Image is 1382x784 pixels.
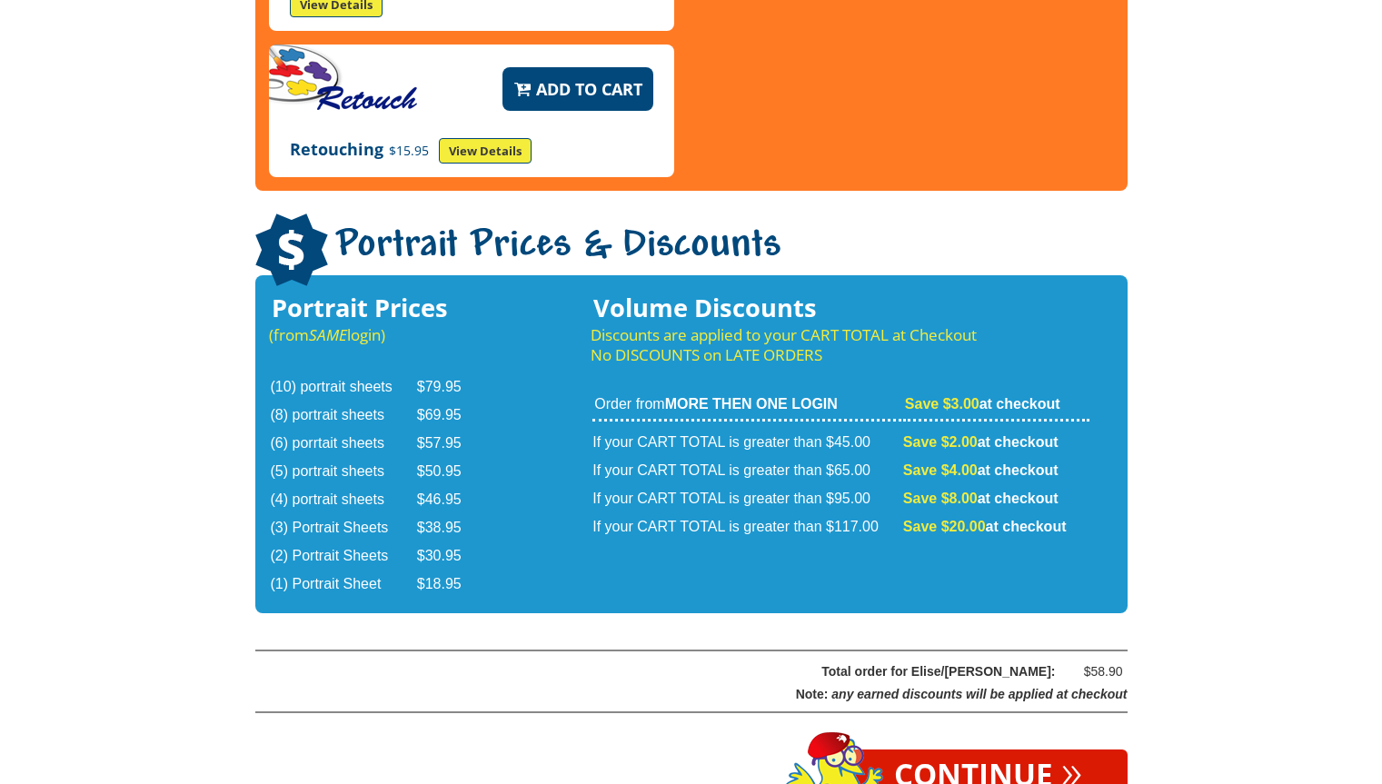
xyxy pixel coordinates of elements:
[1069,660,1123,683] div: $58.90
[417,459,484,485] td: $50.95
[417,402,484,429] td: $69.95
[309,324,347,345] em: SAME
[271,543,415,570] td: (2) Portrait Sheets
[417,515,484,541] td: $38.95
[417,431,484,457] td: $57.95
[269,325,486,345] p: (from login)
[903,434,1059,450] strong: at checkout
[255,213,1128,289] h1: Portrait Prices & Discounts
[271,487,415,513] td: (4) portrait sheets
[665,396,838,412] strong: MORE THEN ONE LOGIN
[502,67,653,111] button: Add to Cart
[796,687,829,701] span: Note:
[271,515,415,541] td: (3) Portrait Sheets
[271,374,415,401] td: (10) portrait sheets
[903,462,1059,478] strong: at checkout
[417,487,484,513] td: $46.95
[417,571,484,598] td: $18.95
[905,396,979,412] span: Save $3.00
[903,434,978,450] span: Save $2.00
[591,298,1090,318] h3: Volume Discounts
[302,660,1056,683] div: Total order for Elise/[PERSON_NAME]:
[903,519,986,534] span: Save $20.00
[592,514,901,541] td: If your CART TOTAL is greater than $117.00
[439,138,532,164] a: View Details
[592,458,901,484] td: If your CART TOTAL is greater than $65.00
[271,431,415,457] td: (6) porrtait sheets
[905,396,1060,412] strong: at checkout
[1061,760,1082,780] span: »
[417,374,484,401] td: $79.95
[417,543,484,570] td: $30.95
[271,459,415,485] td: (5) portrait sheets
[592,486,901,512] td: If your CART TOTAL is greater than $95.00
[592,423,901,456] td: If your CART TOTAL is greater than $45.00
[290,138,653,164] p: Retouching
[903,462,978,478] span: Save $4.00
[591,325,1090,365] p: Discounts are applied to your CART TOTAL at Checkout No DISCOUNTS on LATE ORDERS
[903,491,1059,506] strong: at checkout
[903,491,978,506] span: Save $8.00
[383,142,434,159] span: $15.95
[831,687,1127,701] span: any earned discounts will be applied at checkout
[271,571,415,598] td: (1) Portrait Sheet
[903,519,1067,534] strong: at checkout
[271,402,415,429] td: (8) portrait sheets
[269,298,486,318] h3: Portrait Prices
[592,394,901,422] td: Order from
